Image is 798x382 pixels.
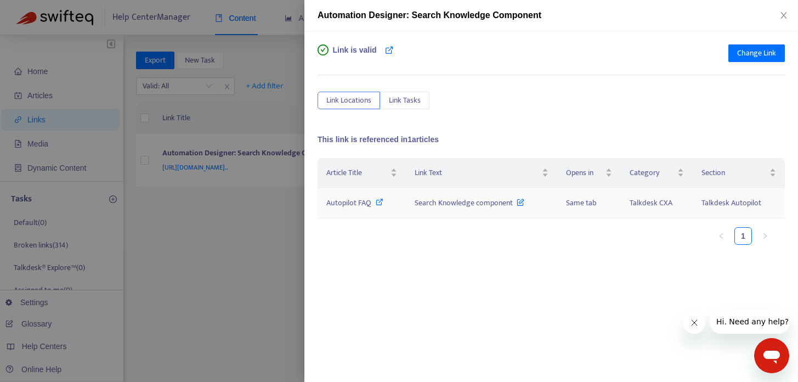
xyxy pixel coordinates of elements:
[566,167,604,179] span: Opens in
[318,135,439,144] span: This link is referenced in 1 articles
[557,158,621,188] th: Opens in
[756,227,774,245] li: Next Page
[415,167,540,179] span: Link Text
[693,158,785,188] th: Section
[415,196,524,209] span: Search Knowledge component
[326,196,371,209] span: Autopilot FAQ
[333,44,377,66] span: Link is valid
[712,227,730,245] li: Previous Page
[701,196,761,209] span: Talkdesk Autopilot
[326,167,388,179] span: Article Title
[776,10,791,21] button: Close
[621,158,693,188] th: Category
[779,11,788,20] span: close
[718,233,725,239] span: left
[389,94,421,106] span: Link Tasks
[762,233,768,239] span: right
[630,196,672,209] span: Talkdesk CXA
[701,167,767,179] span: Section
[734,227,752,245] li: 1
[318,44,329,55] span: check-circle
[326,94,371,106] span: Link Locations
[683,312,705,334] iframe: Close message
[406,158,557,188] th: Link Text
[318,158,406,188] th: Article Title
[737,47,776,59] span: Change Link
[754,338,789,373] iframe: Button to launch messaging window
[630,167,675,179] span: Category
[318,10,541,20] span: Automation Designer: Search Knowledge Component
[735,228,751,244] a: 1
[710,310,789,334] iframe: Message from company
[380,92,429,109] button: Link Tasks
[318,92,380,109] button: Link Locations
[712,227,730,245] button: left
[756,227,774,245] button: right
[566,196,597,209] span: Same tab
[728,44,785,62] button: Change Link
